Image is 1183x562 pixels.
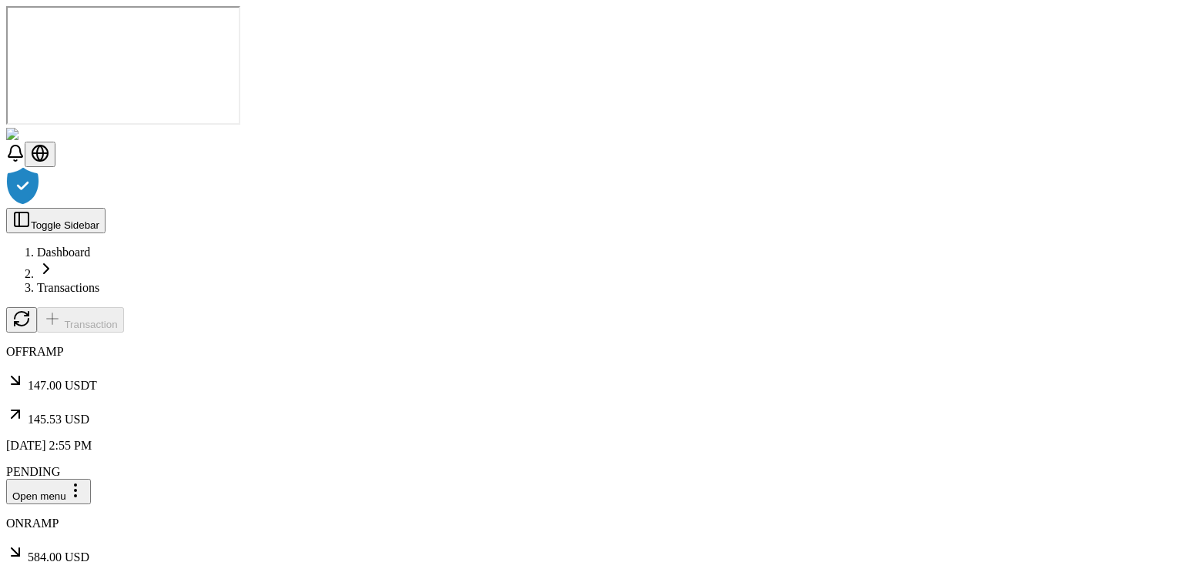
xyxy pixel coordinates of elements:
a: Transactions [37,281,99,294]
span: Open menu [12,490,66,502]
p: 145.53 USD [6,405,1177,427]
p: [DATE] 2:55 PM [6,439,1177,453]
button: Open menu [6,479,91,504]
p: ONRAMP [6,517,1177,530]
nav: breadcrumb [6,246,1177,295]
div: PENDING [6,465,1177,479]
p: OFFRAMP [6,345,1177,359]
button: Toggle Sidebar [6,208,106,233]
img: ShieldPay Logo [6,128,98,142]
a: Dashboard [37,246,90,259]
p: 147.00 USDT [6,371,1177,393]
span: Transaction [64,319,117,330]
button: Transaction [37,307,124,333]
span: Toggle Sidebar [31,219,99,231]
